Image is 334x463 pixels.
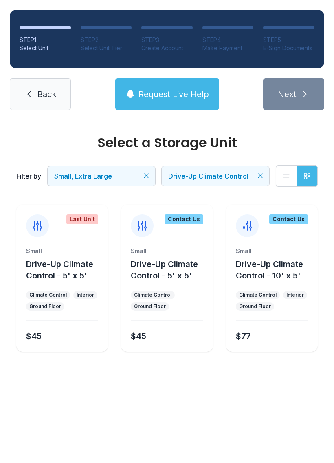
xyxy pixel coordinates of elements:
div: Small [236,247,308,255]
div: Climate Control [134,292,171,298]
span: Drive-Up Climate Control - 5' x 5' [131,259,198,280]
span: Drive-Up Climate Control - 10' x 5' [236,259,303,280]
button: Clear filters [142,172,150,180]
div: Ground Floor [134,303,166,310]
div: STEP 5 [263,36,314,44]
div: STEP 1 [20,36,71,44]
div: STEP 3 [141,36,193,44]
div: Make Payment [202,44,254,52]
div: Contact Us [269,214,308,224]
div: Select Unit [20,44,71,52]
div: Ground Floor [29,303,61,310]
button: Drive-Up Climate Control - 5' x 5' [26,258,105,281]
button: Clear filters [256,172,264,180]
div: Climate Control [29,292,67,298]
div: Select a Storage Unit [16,136,318,149]
div: $77 [236,331,251,342]
div: Filter by [16,171,41,181]
div: Last Unit [66,214,98,224]
span: Request Live Help [138,88,209,100]
span: Back [37,88,56,100]
button: Drive-Up Climate Control - 5' x 5' [131,258,209,281]
span: Small, Extra Large [54,172,112,180]
div: STEP 2 [81,36,132,44]
div: $45 [131,331,146,342]
div: Ground Floor [239,303,271,310]
div: E-Sign Documents [263,44,314,52]
div: Select Unit Tier [81,44,132,52]
div: Create Account [141,44,193,52]
button: Small, Extra Large [48,166,155,186]
div: STEP 4 [202,36,254,44]
button: Drive-Up Climate Control - 10' x 5' [236,258,314,281]
div: Contact Us [165,214,203,224]
span: Drive-Up Climate Control [168,172,248,180]
span: Drive-Up Climate Control - 5' x 5' [26,259,93,280]
div: Interior [77,292,94,298]
span: Next [278,88,297,100]
div: Small [26,247,98,255]
div: Interior [286,292,304,298]
div: Climate Control [239,292,277,298]
div: $45 [26,331,42,342]
div: Small [131,247,203,255]
button: Drive-Up Climate Control [162,166,269,186]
